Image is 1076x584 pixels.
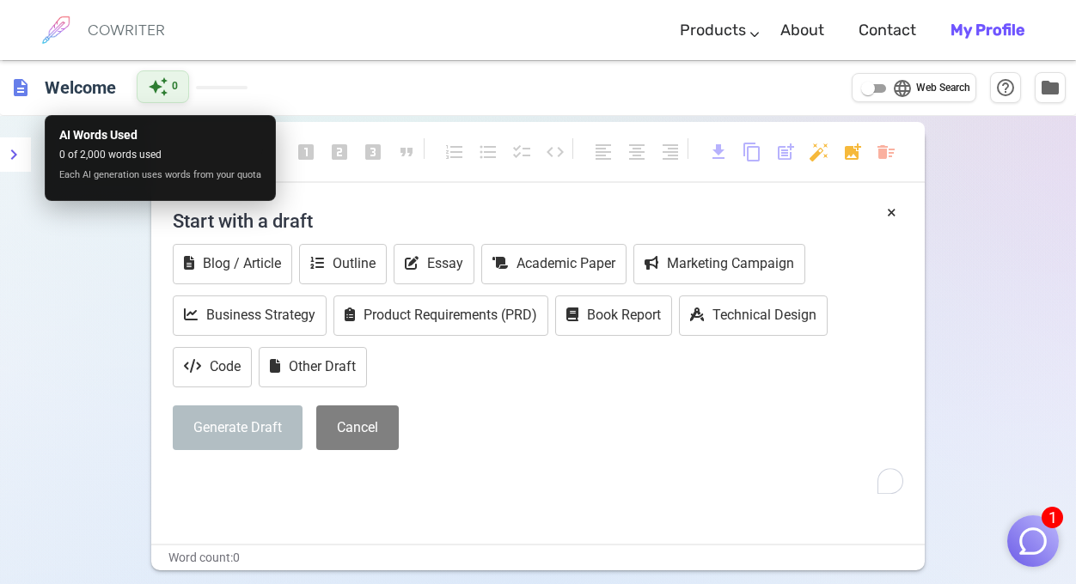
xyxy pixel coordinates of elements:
[555,295,672,336] button: Book Report
[34,9,77,52] img: brand logo
[916,80,970,97] span: Web Search
[842,142,863,162] span: add_photo_alternate
[809,142,829,162] span: auto_fix_high
[316,405,399,451] button: Cancel
[173,405,303,451] button: Generate Draft
[876,142,896,162] span: delete_sweep
[59,147,261,164] span: 0 of 2,000 words used
[478,142,498,162] span: format_list_bulleted
[173,295,327,336] button: Business Strategy
[173,244,292,284] button: Blog / Article
[679,295,828,336] button: Technical Design
[545,142,566,162] span: code
[892,78,913,99] span: language
[780,5,824,56] a: About
[951,5,1024,56] a: My Profile
[444,142,465,162] span: format_list_numbered
[173,347,252,387] button: Code
[259,347,367,387] button: Other Draft
[1042,507,1063,528] span: 1
[148,76,168,97] span: auto_awesome
[995,77,1016,98] span: help_outline
[627,142,647,162] span: format_align_center
[859,5,916,56] a: Contact
[887,200,896,225] button: ×
[151,545,925,570] div: Word count: 0
[173,200,903,494] div: To enrich screen reader interactions, please activate Accessibility in Grammarly extension settings
[38,70,123,105] h6: Click to edit title
[1035,72,1066,103] button: Manage Documents
[990,72,1021,103] button: Help & Shortcuts
[59,167,261,183] span: Each AI generation uses words from your quota
[396,142,417,162] span: format_quote
[951,21,1024,40] b: My Profile
[59,126,261,143] p: AI Words Used
[394,244,474,284] button: Essay
[680,5,746,56] a: Products
[742,142,762,162] span: content_copy
[173,200,903,241] h4: Start with a draft
[299,244,387,284] button: Outline
[363,142,383,162] span: looks_3
[481,244,627,284] button: Academic Paper
[593,142,614,162] span: format_align_left
[329,142,350,162] span: looks_two
[172,78,178,95] span: 0
[511,142,532,162] span: checklist
[1040,77,1061,98] span: folder
[88,22,165,38] h6: COWRITER
[660,142,681,162] span: format_align_right
[10,77,31,98] span: description
[633,244,805,284] button: Marketing Campaign
[1017,525,1049,557] img: Close chat
[708,142,729,162] span: download
[1007,515,1059,567] button: 1
[333,295,548,336] button: Product Requirements (PRD)
[775,142,796,162] span: post_add
[296,142,316,162] span: looks_one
